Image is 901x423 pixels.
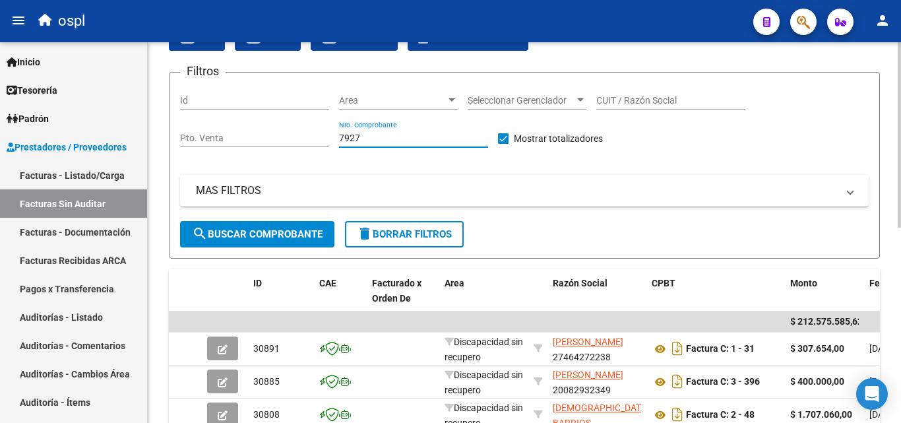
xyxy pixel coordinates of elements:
[439,269,528,327] datatable-header-cell: Area
[253,409,280,420] span: 30808
[180,221,334,247] button: Buscar Comprobante
[875,13,890,28] mat-icon: person
[646,269,785,327] datatable-header-cell: CPBT
[869,343,896,354] span: [DATE]
[686,344,755,354] strong: Factura C: 1 - 31
[669,338,686,359] i: Descargar documento
[514,131,603,146] span: Mostrar totalizadores
[790,409,852,420] strong: $ 1.707.060,00
[790,278,817,288] span: Monto
[319,278,336,288] span: CAE
[180,62,226,81] h3: Filtros
[790,343,844,354] strong: $ 307.654,00
[248,269,314,327] datatable-header-cell: ID
[686,377,760,387] strong: Factura C: 3 - 396
[180,175,869,207] mat-expansion-panel-header: MAS FILTROS
[179,33,214,45] span: CSV
[790,376,844,387] strong: $ 400.000,00
[669,371,686,392] i: Descargar documento
[357,226,373,242] mat-icon: delete
[192,228,323,240] span: Buscar Comprobante
[339,95,446,106] span: Area
[869,376,896,387] span: [DATE]
[321,33,387,45] span: Estandar
[445,278,464,288] span: Area
[445,370,523,395] span: Discapacidad sin recupero
[372,278,421,304] span: Facturado x Orden De
[652,278,675,288] span: CPBT
[245,33,290,45] span: EXCEL
[357,228,452,240] span: Borrar Filtros
[553,335,641,362] div: 27464272238
[7,112,49,126] span: Padrón
[253,376,280,387] span: 30885
[686,410,755,420] strong: Factura C: 2 - 48
[7,140,127,154] span: Prestadores / Proveedores
[785,269,864,327] datatable-header-cell: Monto
[553,368,641,395] div: 20082932349
[553,337,623,347] span: [PERSON_NAME]
[345,221,464,247] button: Borrar Filtros
[253,278,262,288] span: ID
[547,269,646,327] datatable-header-cell: Razón Social
[553,278,607,288] span: Razón Social
[856,378,888,410] div: Open Intercom Messenger
[468,95,575,106] span: Seleccionar Gerenciador
[790,316,863,327] span: $ 212.575.585,62
[445,337,523,362] span: Discapacidad sin recupero
[7,83,57,98] span: Tesorería
[196,183,837,198] mat-panel-title: MAS FILTROS
[58,7,85,36] span: ospl
[314,269,367,327] datatable-header-cell: CAE
[11,13,26,28] mat-icon: menu
[367,269,439,327] datatable-header-cell: Facturado x Orden De
[192,226,208,242] mat-icon: search
[7,55,40,69] span: Inicio
[253,343,280,354] span: 30891
[553,370,623,380] span: [PERSON_NAME]
[869,409,896,420] span: [DATE]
